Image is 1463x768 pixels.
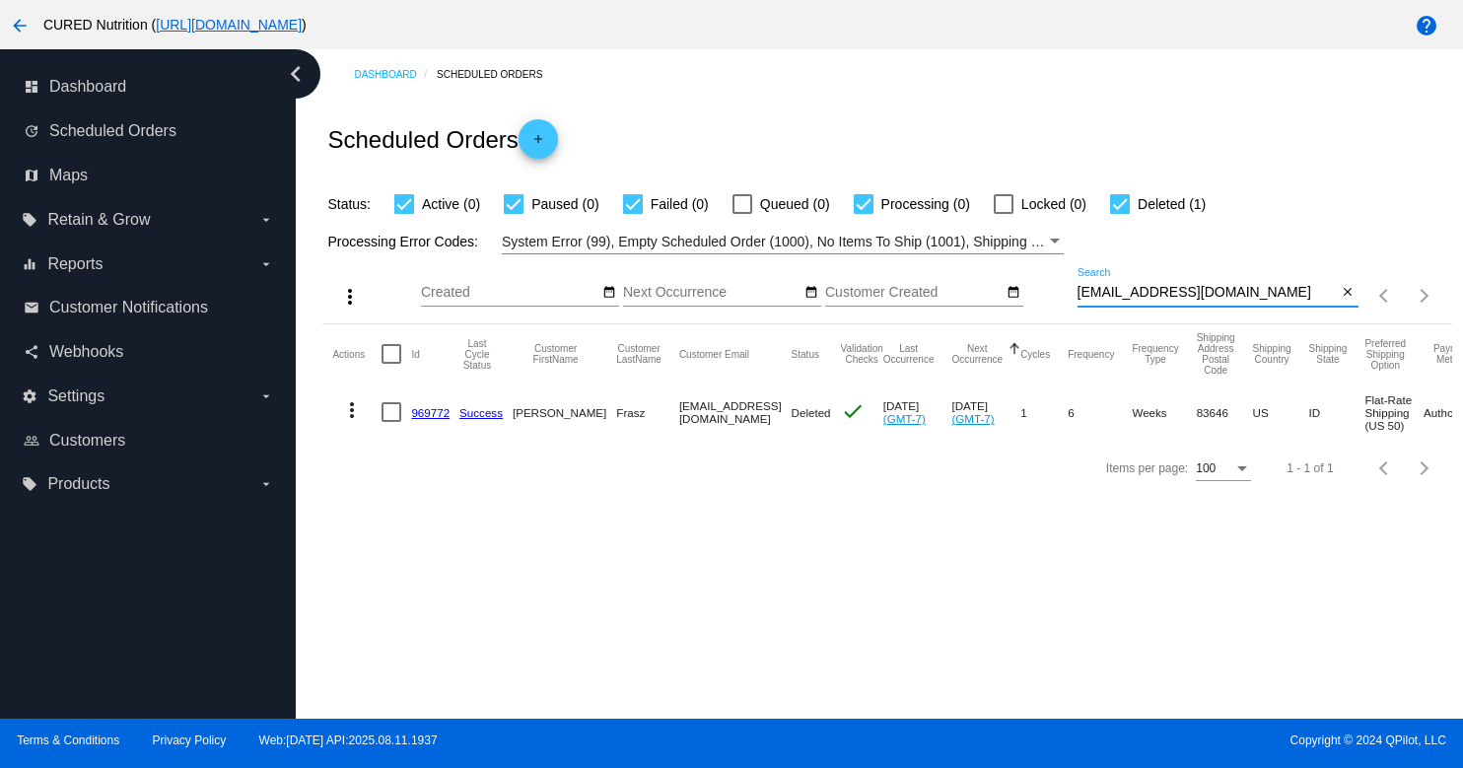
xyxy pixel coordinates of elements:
[327,234,478,249] span: Processing Error Codes:
[526,132,550,156] mat-icon: add
[258,212,274,228] i: arrow_drop_down
[49,432,125,450] span: Customers
[841,399,865,423] mat-icon: check
[1020,384,1068,441] mat-cell: 1
[1405,276,1444,315] button: Next page
[616,343,662,365] button: Change sorting for CustomerLastName
[1132,343,1178,365] button: Change sorting for FrequencyType
[1068,348,1114,360] button: Change sorting for Frequency
[354,59,437,90] a: Dashboard
[951,412,994,425] a: (GMT-7)
[748,733,1446,747] span: Copyright © 2024 QPilot, LLC
[24,292,274,323] a: email Customer Notifications
[883,343,935,365] button: Change sorting for LastOccurrenceUtc
[531,192,598,216] span: Paused (0)
[24,344,39,360] i: share
[47,475,109,493] span: Products
[841,324,883,384] mat-header-cell: Validation Checks
[340,398,364,422] mat-icon: more_vert
[883,384,952,441] mat-cell: [DATE]
[1365,276,1405,315] button: Previous page
[49,122,176,140] span: Scheduled Orders
[513,343,598,365] button: Change sorting for CustomerFirstName
[24,71,274,103] a: dashboard Dashboard
[338,285,362,309] mat-icon: more_vert
[1309,384,1365,441] mat-cell: ID
[1078,285,1338,301] input: Search
[1341,285,1355,301] mat-icon: close
[43,17,307,33] span: CURED Nutrition ( )
[459,406,503,419] a: Success
[49,167,88,184] span: Maps
[327,196,371,212] span: Status:
[49,343,123,361] span: Webhooks
[1138,192,1206,216] span: Deleted (1)
[258,476,274,492] i: arrow_drop_down
[421,285,598,301] input: Created
[513,384,616,441] mat-cell: [PERSON_NAME]
[825,285,1003,301] input: Customer Created
[1196,461,1216,475] span: 100
[24,300,39,315] i: email
[22,256,37,272] i: equalizer
[1020,348,1050,360] button: Change sorting for Cycles
[1106,461,1188,475] div: Items per page:
[1197,384,1253,441] mat-cell: 83646
[437,59,560,90] a: Scheduled Orders
[259,733,438,747] a: Web:[DATE] API:2025.08.11.1937
[49,78,126,96] span: Dashboard
[24,160,274,191] a: map Maps
[280,58,312,90] i: chevron_left
[1309,343,1348,365] button: Change sorting for ShippingState
[1365,449,1405,488] button: Previous page
[24,433,39,449] i: people_outline
[22,212,37,228] i: local_offer
[22,476,37,492] i: local_offer
[792,348,819,360] button: Change sorting for Status
[332,324,382,384] mat-header-cell: Actions
[616,384,679,441] mat-cell: Frasz
[1253,343,1291,365] button: Change sorting for ShippingCountry
[8,14,32,37] mat-icon: arrow_back
[602,285,616,301] mat-icon: date_range
[24,79,39,95] i: dashboard
[679,384,792,441] mat-cell: [EMAIL_ADDRESS][DOMAIN_NAME]
[24,168,39,183] i: map
[1287,461,1333,475] div: 1 - 1 of 1
[951,384,1020,441] mat-cell: [DATE]
[153,733,227,747] a: Privacy Policy
[258,256,274,272] i: arrow_drop_down
[422,192,480,216] span: Active (0)
[1132,384,1196,441] mat-cell: Weeks
[459,338,495,371] button: Change sorting for LastProcessingCycleId
[651,192,709,216] span: Failed (0)
[327,119,557,159] h2: Scheduled Orders
[1364,384,1424,441] mat-cell: Flat-Rate Shipping (US 50)
[502,230,1064,254] mat-select: Filter by Processing Error Codes
[47,255,103,273] span: Reports
[24,425,274,456] a: people_outline Customers
[804,285,818,301] mat-icon: date_range
[1007,285,1020,301] mat-icon: date_range
[47,211,150,229] span: Retain & Grow
[1338,283,1358,304] button: Clear
[24,115,274,147] a: update Scheduled Orders
[1068,384,1132,441] mat-cell: 6
[883,412,926,425] a: (GMT-7)
[1021,192,1086,216] span: Locked (0)
[1415,14,1438,37] mat-icon: help
[951,343,1003,365] button: Change sorting for NextOccurrenceUtc
[24,336,274,368] a: share Webhooks
[156,17,302,33] a: [URL][DOMAIN_NAME]
[24,123,39,139] i: update
[881,192,970,216] span: Processing (0)
[22,388,37,404] i: settings
[47,387,104,405] span: Settings
[1197,332,1235,376] button: Change sorting for ShippingPostcode
[679,348,749,360] button: Change sorting for CustomerEmail
[1405,449,1444,488] button: Next page
[411,406,450,419] a: 969772
[623,285,801,301] input: Next Occurrence
[1196,462,1251,476] mat-select: Items per page:
[1253,384,1309,441] mat-cell: US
